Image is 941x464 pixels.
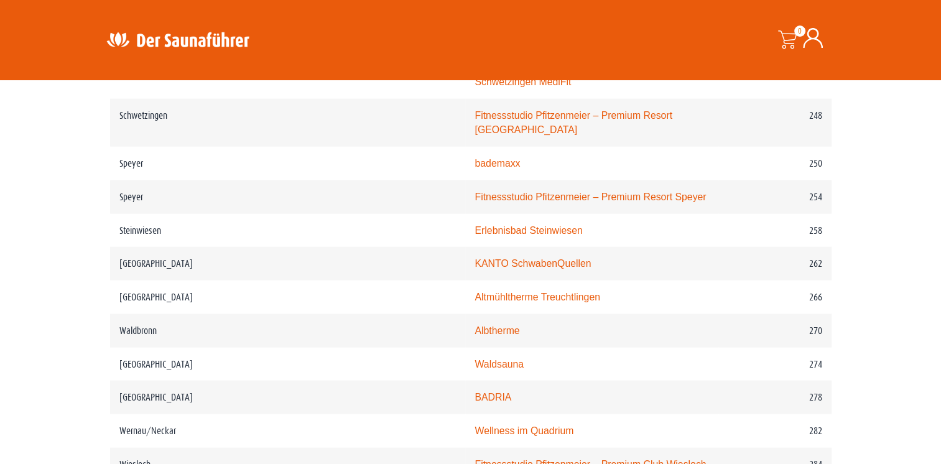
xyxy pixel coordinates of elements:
[110,348,466,381] td: [GEOGRAPHIC_DATA]
[110,247,466,281] td: [GEOGRAPHIC_DATA]
[110,180,466,214] td: Speyer
[718,214,832,248] td: 258
[718,348,832,381] td: 274
[475,425,573,436] a: Wellness im Quadrium
[110,381,466,414] td: [GEOGRAPHIC_DATA]
[475,110,672,136] a: Fitnessstudio Pfitzenmeier – Premium Resort [GEOGRAPHIC_DATA]
[718,381,832,414] td: 278
[718,99,832,147] td: 248
[475,392,511,402] a: BADRIA
[110,214,466,248] td: Steinwiesen
[110,99,466,147] td: Schwetzingen
[718,281,832,314] td: 266
[475,192,706,202] a: Fitnessstudio Pfitzenmeier – Premium Resort Speyer
[110,414,466,448] td: Wernau/Neckar
[475,258,591,269] a: KANTO SchwabenQuellen
[475,325,519,336] a: Albtherme
[718,180,832,214] td: 254
[794,26,805,37] span: 0
[110,314,466,348] td: Waldbronn
[110,281,466,314] td: [GEOGRAPHIC_DATA]
[475,225,582,236] a: Erlebnisbad Steinwiesen
[475,62,664,87] a: Fitnessstudio Pfitzenmeier – Premium Club Schwetzingen MediFit
[475,292,600,302] a: Altmühltherme Treuchtlingen
[718,147,832,180] td: 250
[718,414,832,448] td: 282
[718,314,832,348] td: 270
[475,359,524,369] a: Waldsauna
[475,158,520,169] a: bademaxx
[110,147,466,180] td: Speyer
[718,247,832,281] td: 262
